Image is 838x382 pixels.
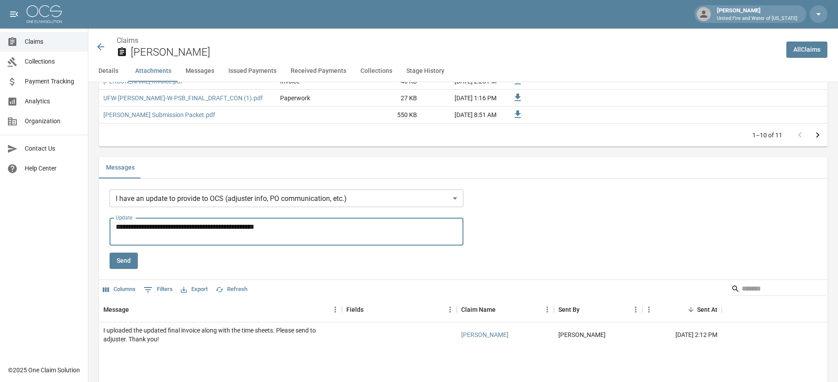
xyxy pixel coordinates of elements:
[88,61,838,82] div: anchor tabs
[786,42,827,58] a: AllClaims
[8,366,80,374] div: © 2025 One Claim Solution
[116,214,133,221] label: Update
[421,90,501,106] div: [DATE] 1:16 PM
[717,15,797,23] p: United Fire and Water of [US_STATE]
[346,297,364,322] div: Fields
[355,106,421,123] div: 550 KB
[399,61,451,82] button: Stage History
[25,144,81,153] span: Contact Us
[110,189,463,207] div: I have an update to provide to OCS (adjuster info, PO communication, etc.)
[642,322,722,348] div: [DATE] 2:12 PM
[752,131,782,140] p: 1–10 of 11
[117,35,779,46] nav: breadcrumb
[88,61,128,82] button: Details
[213,283,250,296] button: Refresh
[444,303,457,316] button: Menu
[629,303,642,316] button: Menu
[110,253,138,269] button: Send
[103,94,263,102] a: UFW-[PERSON_NAME]-W-PSB_FINAL_DRAFT_CON (1).pdf
[558,297,580,322] div: Sent By
[461,297,496,322] div: Claim Name
[364,303,376,316] button: Sort
[128,61,178,82] button: Attachments
[25,77,81,86] span: Payment Tracking
[5,5,23,23] button: open drawer
[25,57,81,66] span: Collections
[141,283,175,297] button: Show filters
[221,61,284,82] button: Issued Payments
[284,61,353,82] button: Received Payments
[642,303,656,316] button: Menu
[99,297,342,322] div: Message
[27,5,62,23] img: ocs-logo-white-transparent.png
[541,303,554,316] button: Menu
[457,297,554,322] div: Claim Name
[178,61,221,82] button: Messages
[131,46,779,59] h2: [PERSON_NAME]
[697,297,717,322] div: Sent At
[554,297,642,322] div: Sent By
[178,283,210,296] button: Export
[25,37,81,46] span: Claims
[642,297,722,322] div: Sent At
[461,330,508,339] a: [PERSON_NAME]
[355,90,421,106] div: 27 KB
[103,297,129,322] div: Message
[809,126,827,144] button: Go to next page
[101,283,138,296] button: Select columns
[25,117,81,126] span: Organization
[25,164,81,173] span: Help Center
[103,326,337,344] div: I uploaded the updated final invoice along with the time sheets. Please send to adjuster. Thank you!
[103,110,215,119] a: [PERSON_NAME] Submission Packet.pdf
[496,303,508,316] button: Sort
[117,36,138,45] a: Claims
[713,6,801,22] div: [PERSON_NAME]
[685,303,697,316] button: Sort
[129,303,141,316] button: Sort
[421,106,501,123] div: [DATE] 8:51 AM
[25,97,81,106] span: Analytics
[580,303,592,316] button: Sort
[329,303,342,316] button: Menu
[731,282,826,298] div: Search
[99,157,827,178] div: related-list tabs
[99,157,142,178] button: Messages
[280,94,310,102] div: Paperwork
[558,330,606,339] div: April Harding
[353,61,399,82] button: Collections
[342,297,457,322] div: Fields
